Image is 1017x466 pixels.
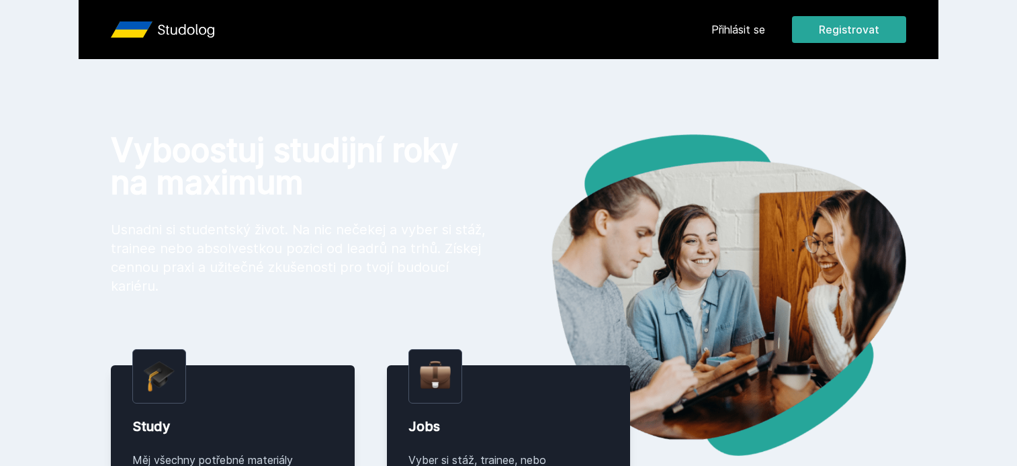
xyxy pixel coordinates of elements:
[111,220,487,295] p: Usnadni si studentský život. Na nic nečekej a vyber si stáž, trainee nebo absolvestkou pozici od ...
[420,358,451,392] img: briefcase.png
[508,134,906,456] img: hero.png
[111,134,487,199] h1: Vyboostuj studijní roky na maximum
[132,417,333,436] div: Study
[408,417,609,436] div: Jobs
[792,16,906,43] button: Registrovat
[144,361,175,392] img: graduation-cap.png
[711,21,765,38] a: Přihlásit se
